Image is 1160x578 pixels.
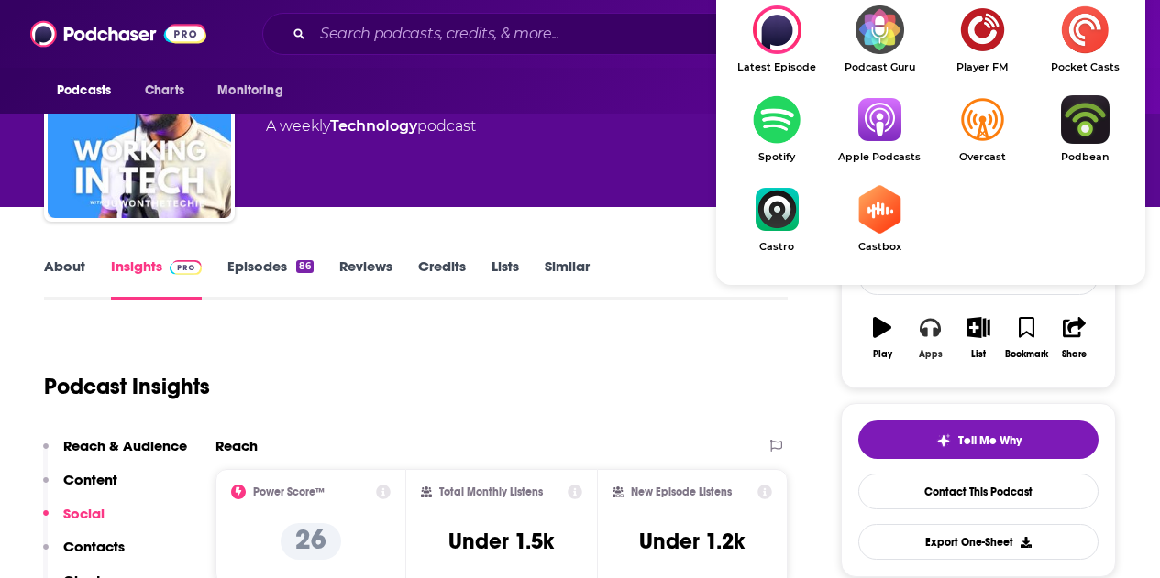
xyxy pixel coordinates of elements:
img: tell me why sparkle [936,433,951,448]
button: open menu [44,73,135,108]
button: tell me why sparkleTell Me Why [858,420,1099,459]
img: Podchaser - Follow, Share and Rate Podcasts [30,16,206,51]
a: Reviews [339,257,392,300]
button: Reach & Audience [43,437,187,471]
div: Apps [919,349,943,360]
a: Credits [418,257,466,300]
div: Search podcasts, credits, & more... [262,13,952,55]
p: Content [63,471,117,488]
a: Similar [545,257,590,300]
a: Contact This Podcast [858,474,1099,509]
div: Bookmark [1005,349,1048,360]
h2: Reach [215,437,258,454]
h3: Under 1.5k [448,528,554,555]
a: Podcast GuruPodcast Guru [828,5,931,73]
a: OvercastOvercast [931,95,1033,163]
button: Contacts [43,538,125,572]
span: Podbean [1033,151,1136,163]
p: Reach & Audience [63,437,187,454]
p: 26 [281,523,341,560]
h2: New Episode Listens [631,485,732,498]
img: Podchaser Pro [170,260,202,275]
button: Content [43,471,117,505]
span: Podcast Guru [828,61,931,73]
span: Latest Episode [725,61,828,73]
img: Working In Tech [48,35,231,218]
span: Charts [145,78,184,104]
h2: Total Monthly Listens [439,485,543,498]
div: Share [1062,349,1087,360]
span: Monitoring [217,78,282,104]
span: Tell Me Why [958,433,1022,448]
span: Podcasts [57,78,111,104]
button: open menu [204,73,306,108]
span: Player FM [931,61,1033,73]
button: Export One-Sheet [858,524,1099,560]
button: Share [1051,305,1099,371]
div: 86 [296,260,314,273]
a: Lists [492,257,519,300]
a: CastboxCastbox [828,185,931,253]
a: Technology [330,117,417,135]
a: Charts [133,73,195,108]
span: Spotify [725,151,828,163]
a: Player FMPlayer FM [931,5,1033,73]
button: Apps [906,305,954,371]
a: Apple PodcastsApple Podcasts [828,95,931,163]
div: Play [873,349,892,360]
span: Castbox [828,241,931,253]
div: Working In Tech on Latest Episode [725,5,828,73]
div: A weekly podcast [266,115,476,137]
div: List [971,349,986,360]
p: Contacts [63,538,125,555]
h1: Podcast Insights [44,373,210,400]
a: About [44,257,85,300]
a: Episodes86 [227,257,314,300]
a: PodbeanPodbean [1033,95,1136,163]
span: Castro [725,241,828,253]
span: Apple Podcasts [828,151,931,163]
button: Play [858,305,906,371]
h3: Under 1.2k [639,528,745,555]
button: Social [43,505,105,539]
p: Social [63,505,105,522]
h2: Power Score™ [253,485,325,498]
a: CastroCastro [725,185,828,253]
button: Bookmark [1002,305,1050,371]
a: Pocket CastsPocket Casts [1033,5,1136,73]
span: Overcast [931,151,1033,163]
input: Search podcasts, credits, & more... [313,19,786,49]
button: List [955,305,1002,371]
a: InsightsPodchaser Pro [111,257,202,300]
a: SpotifySpotify [725,95,828,163]
span: Pocket Casts [1033,61,1136,73]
